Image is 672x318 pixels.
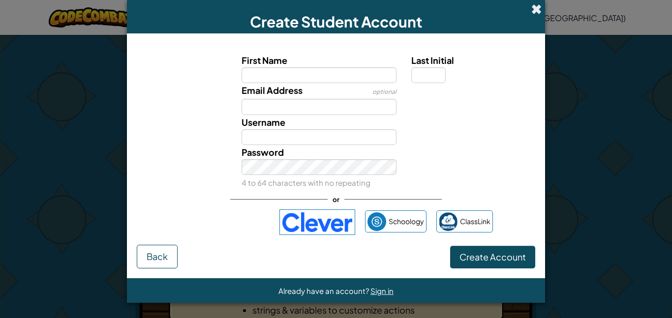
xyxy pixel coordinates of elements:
span: Create Account [459,251,526,262]
button: Back [137,245,178,268]
span: Username [242,116,285,128]
span: Password [242,146,284,158]
span: optional [372,88,397,95]
span: Create Student Account [250,12,422,31]
iframe: Sign in with Google Button [174,211,275,233]
span: ClassLink [460,214,490,229]
button: Create Account [450,246,535,268]
a: Sign in [370,286,394,295]
span: Email Address [242,85,303,96]
span: Already have an account? [278,286,370,295]
span: First Name [242,55,287,66]
img: schoology.png [367,212,386,231]
small: 4 to 64 characters with no repeating [242,178,370,187]
span: or [328,192,344,206]
img: classlink-logo-small.png [439,212,458,231]
span: Schoology [389,214,424,229]
img: clever-logo-blue.png [279,209,355,235]
span: Last Initial [411,55,454,66]
span: Back [147,251,168,262]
